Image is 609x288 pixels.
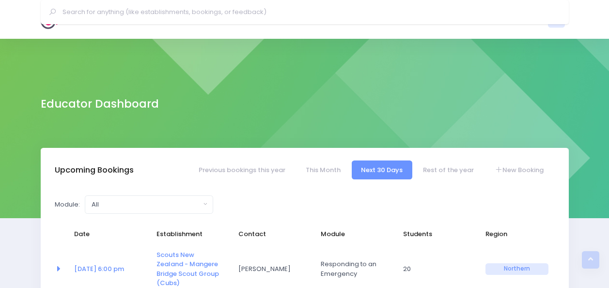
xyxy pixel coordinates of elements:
span: 20 [403,264,466,274]
span: [PERSON_NAME] [238,264,301,274]
input: Search for anything (like establishments, bookings, or feedback) [62,5,555,19]
span: Date [74,229,137,239]
span: Establishment [156,229,219,239]
a: This Month [296,160,350,179]
a: Rest of the year [414,160,484,179]
button: All [85,195,213,214]
a: Scouts New Zealand - Mangere Bridge Scout Group (Cubs) [156,250,219,288]
label: Module: [55,200,80,209]
a: Next 30 Days [352,160,412,179]
span: Students [403,229,466,239]
h3: Upcoming Bookings [55,165,134,175]
span: Contact [238,229,301,239]
span: Northern [485,263,548,275]
a: Previous bookings this year [189,160,295,179]
span: Responding to an Emergency [321,259,384,278]
span: Region [485,229,548,239]
a: [DATE] 6:00 pm [74,264,124,273]
div: All [92,200,201,209]
h2: Educator Dashboard [41,97,159,111]
a: New Booking [485,160,553,179]
span: Module [321,229,384,239]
